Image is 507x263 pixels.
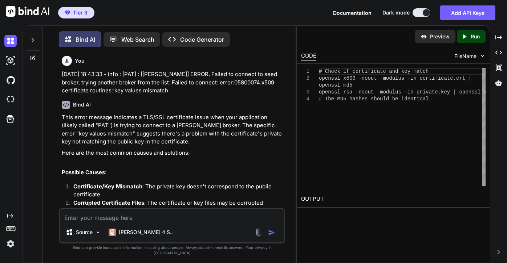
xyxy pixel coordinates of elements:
[76,229,93,236] p: Source
[58,7,94,18] button: premiumTier 3
[254,228,262,237] img: attachment
[180,35,224,44] p: Code Generator
[73,101,91,108] h6: Bind AI
[75,57,85,64] h6: You
[319,68,429,74] span: # Check if certificate and key match
[319,96,429,102] span: # The MD5 hashes should be identical
[471,89,493,95] span: ssl md5
[62,149,284,157] p: Here are the most common causes and solutions:
[73,183,142,190] strong: Certificate/Key Mismatch
[4,54,17,67] img: darkAi-studio
[319,75,471,81] span: openssl x509 -noout -modulus -in certificate.crt |
[301,96,309,103] div: 4
[454,53,476,60] span: FileName
[297,191,490,208] h2: OUTPUT
[62,113,284,146] p: This error message indicates a TLS/SSL certificate issue when your application (likely called "PA...
[440,5,495,20] button: Add API Keys
[95,229,101,235] img: Pick Models
[4,238,17,250] img: settings
[471,33,480,40] p: Run
[59,245,285,256] p: Bind can provide inaccurate information, including about people. Always double-check its answers....
[73,199,144,206] strong: Corrupted Certificate Files
[382,9,410,16] span: Dark mode
[73,9,88,16] span: Tier 3
[4,35,17,47] img: darkChat
[319,82,352,88] span: openssl md5
[4,74,17,86] img: githubDark
[421,33,427,40] img: preview
[68,199,284,209] li: : The certificate or key files may be corrupted
[333,9,372,17] button: Documentation
[301,68,309,75] div: 1
[319,89,471,95] span: openssl rsa -noout -modulus -in private.key | open
[6,6,49,17] img: Bind AI
[68,183,284,199] li: : The private key doesn't correspond to the public certificate
[301,75,309,82] div: 2
[121,35,154,44] p: Web Search
[4,93,17,106] img: cloudideIcon
[76,35,95,44] p: Bind AI
[301,89,309,96] div: 3
[62,168,284,177] h2: Possible Causes:
[430,33,450,40] p: Preview
[65,11,70,15] img: premium
[268,229,275,236] img: icon
[119,229,173,236] p: [PERSON_NAME] 4 S..
[62,70,284,95] p: [DATE] 18:43:33 - info : [PAT] : [[PERSON_NAME]] ERROR, Failed to connect to seed broker, trying ...
[109,229,116,236] img: Claude 4 Sonnet
[301,52,316,60] div: CODE
[479,53,486,59] img: chevron down
[333,10,372,16] span: Documentation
